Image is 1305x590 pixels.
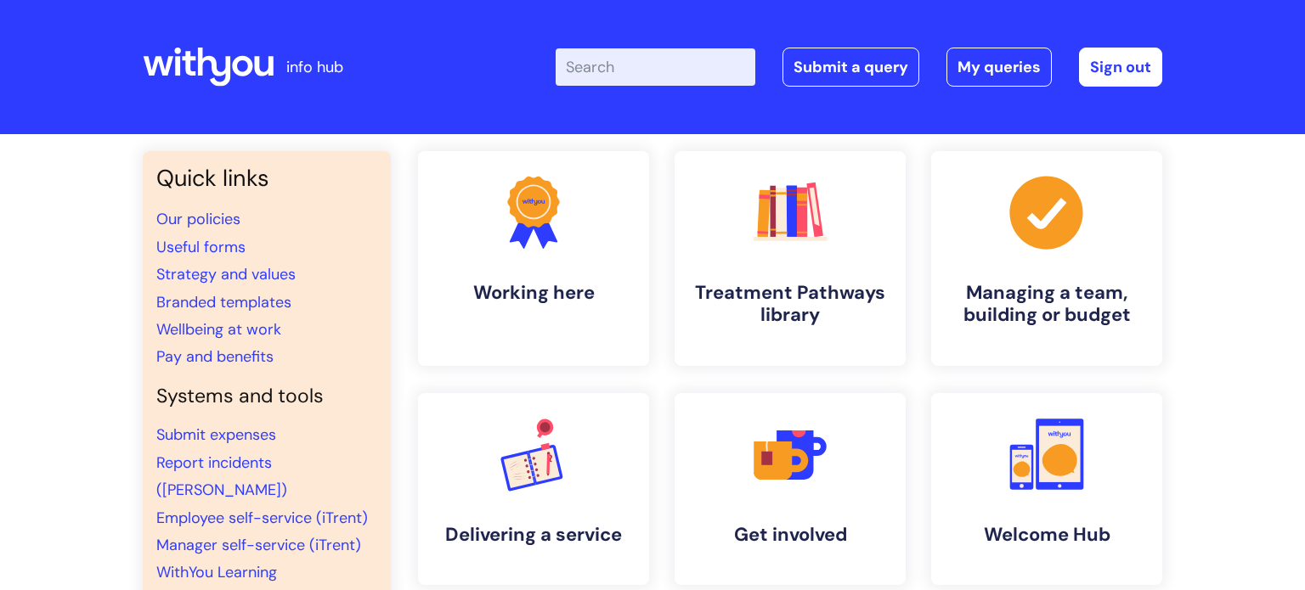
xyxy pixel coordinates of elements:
a: Strategy and values [156,264,296,284]
a: Welcome Hub [931,393,1162,585]
a: Branded templates [156,292,291,312]
h4: Treatment Pathways library [688,282,892,327]
h4: Get involved [688,524,892,546]
a: Report incidents ([PERSON_NAME]) [156,452,287,500]
a: Manager self-service (iTrent) [156,535,361,555]
a: Useful forms [156,237,246,257]
a: Working here [418,151,649,366]
a: Submit a query [782,48,919,87]
input: Search [556,48,755,86]
h4: Delivering a service [432,524,636,546]
a: WithYou Learning [156,562,277,582]
a: Get involved [675,393,906,585]
a: Wellbeing at work [156,319,281,340]
h4: Systems and tools [156,385,377,408]
a: Managing a team, building or budget [931,151,1162,366]
h4: Working here [432,282,636,304]
a: Employee self-service (iTrent) [156,508,368,528]
div: | - [556,48,1162,87]
a: Our policies [156,209,240,229]
p: info hub [286,53,343,81]
h4: Welcome Hub [945,524,1149,546]
a: Pay and benefits [156,346,274,367]
h4: Managing a team, building or budget [945,282,1149,327]
a: Sign out [1079,48,1162,87]
a: My queries [946,48,1052,87]
a: Submit expenses [156,424,276,445]
a: Delivering a service [418,393,649,585]
a: Treatment Pathways library [675,151,906,366]
h3: Quick links [156,165,377,192]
